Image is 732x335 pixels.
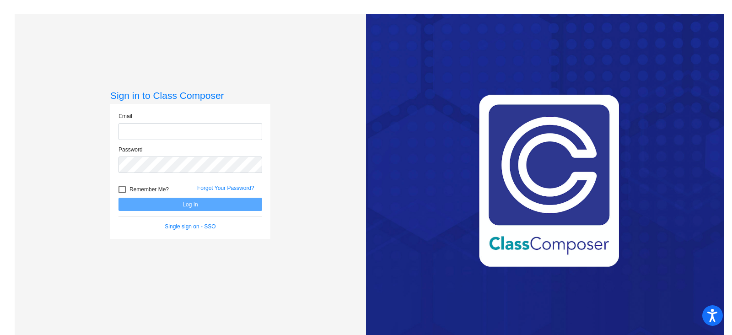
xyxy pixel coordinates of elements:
[197,185,254,191] a: Forgot Your Password?
[118,146,143,154] label: Password
[129,184,169,195] span: Remember Me?
[118,198,262,211] button: Log In
[110,90,270,101] h3: Sign in to Class Composer
[165,223,215,230] a: Single sign on - SSO
[118,112,132,120] label: Email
